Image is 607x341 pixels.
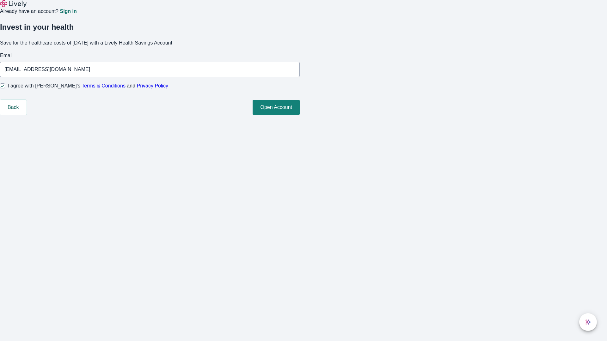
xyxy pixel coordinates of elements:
a: Terms & Conditions [82,83,126,88]
a: Privacy Policy [137,83,169,88]
span: I agree with [PERSON_NAME]’s and [8,82,168,90]
button: Open Account [253,100,300,115]
a: Sign in [60,9,77,14]
svg: Lively AI Assistant [585,319,591,325]
button: chat [579,313,597,331]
